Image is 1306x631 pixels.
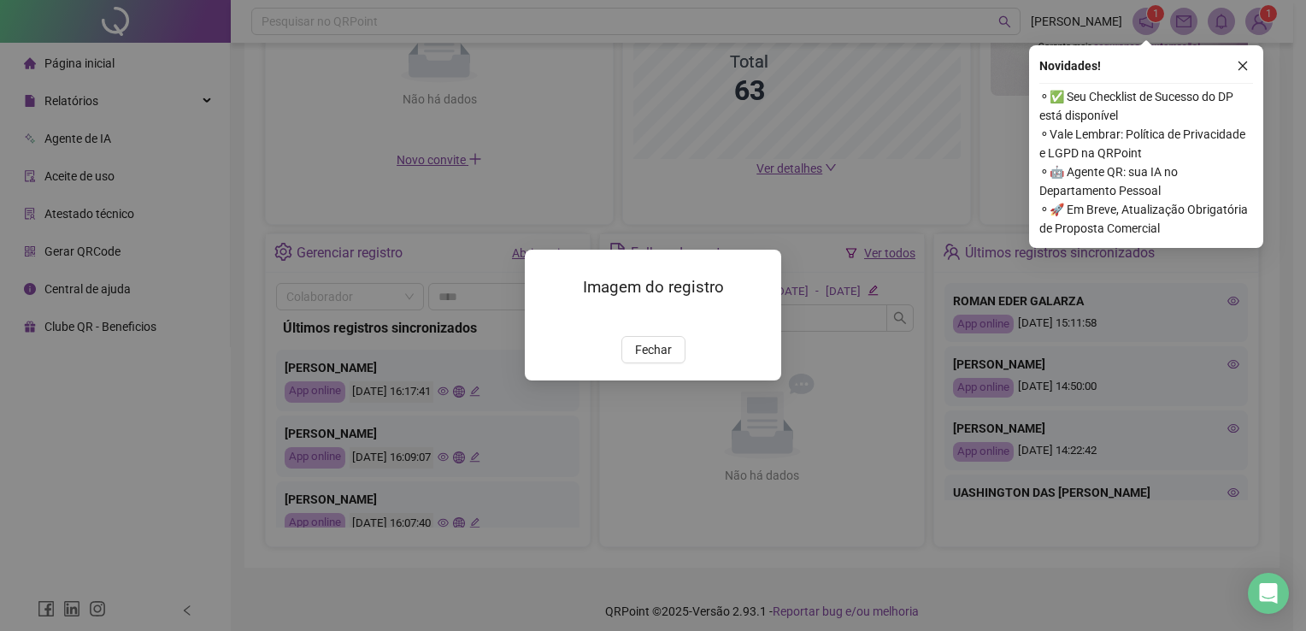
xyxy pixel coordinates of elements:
span: ⚬ 🚀 Em Breve, Atualização Obrigatória de Proposta Comercial [1039,200,1253,238]
span: ⚬ Vale Lembrar: Política de Privacidade e LGPD na QRPoint [1039,125,1253,162]
span: Novidades ! [1039,56,1101,75]
button: Fechar [621,337,685,364]
h3: Imagem do registro [545,275,761,299]
span: Fechar [635,341,672,360]
div: Open Intercom Messenger [1248,573,1289,614]
span: close [1237,60,1249,72]
span: ⚬ ✅ Seu Checklist de Sucesso do DP está disponível [1039,87,1253,125]
span: ⚬ 🤖 Agente QR: sua IA no Departamento Pessoal [1039,162,1253,200]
